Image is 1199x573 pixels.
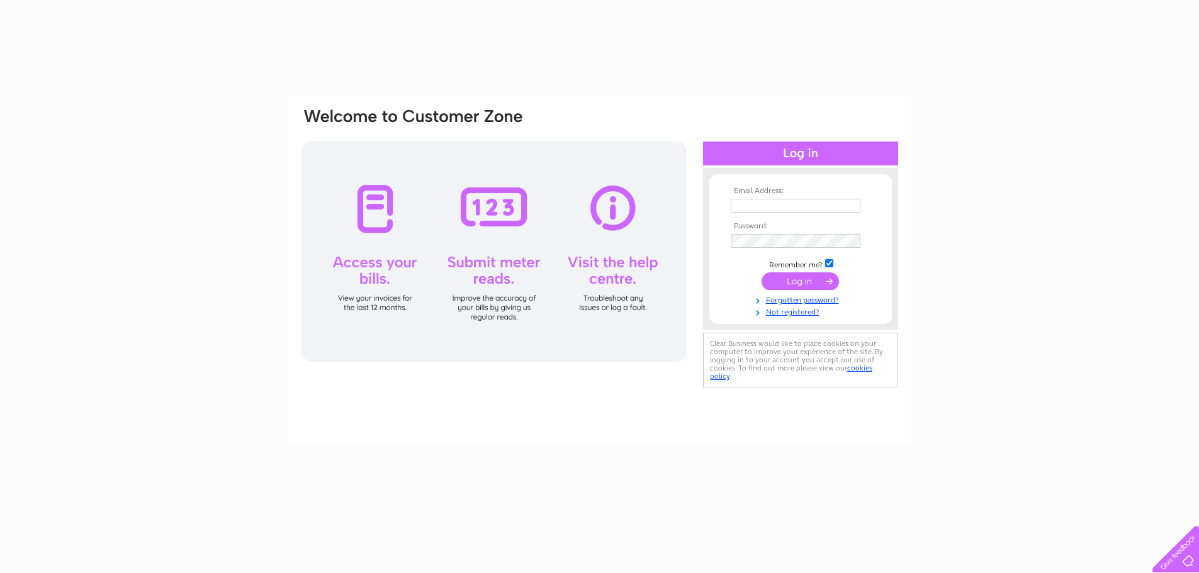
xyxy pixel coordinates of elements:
a: cookies policy [710,364,872,381]
th: Email Address: [728,187,874,196]
div: Clear Business would like to place cookies on your computer to improve your experience of the sit... [703,333,898,387]
td: Remember me? [728,257,874,270]
a: Not registered? [731,305,874,317]
th: Password: [728,222,874,231]
input: Submit [762,272,839,290]
a: Forgotten password? [731,293,874,305]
